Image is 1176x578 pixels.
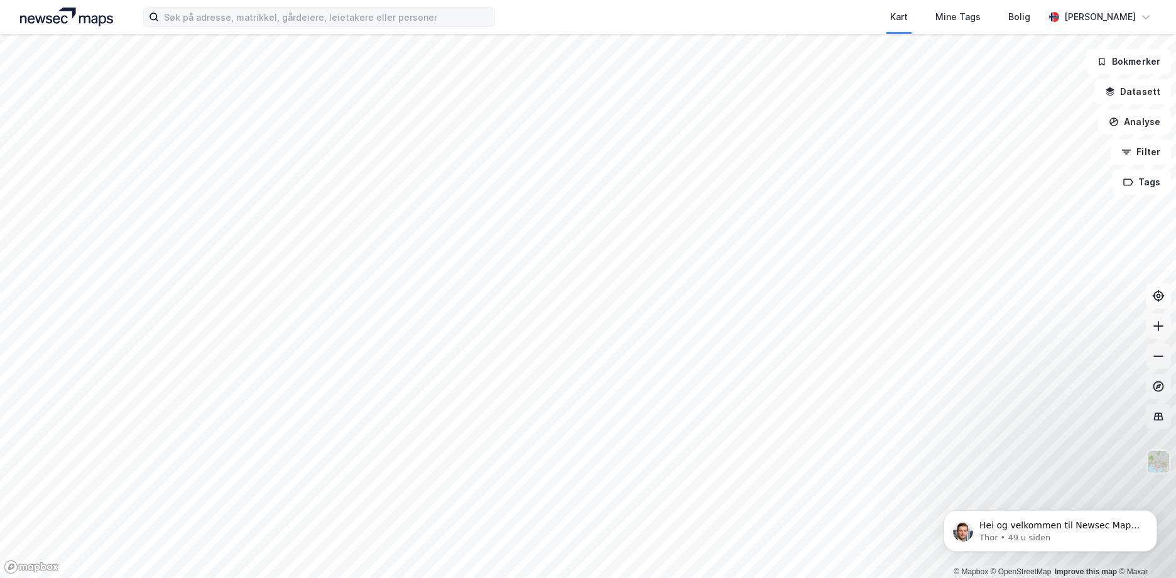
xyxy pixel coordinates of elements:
[1008,9,1030,25] div: Bolig
[890,9,908,25] div: Kart
[1111,139,1171,165] button: Filter
[991,567,1052,576] a: OpenStreetMap
[1086,49,1171,74] button: Bokmerker
[1113,170,1171,195] button: Tags
[1098,109,1171,134] button: Analyse
[20,8,113,26] img: logo.a4113a55bc3d86da70a041830d287a7e.svg
[925,484,1176,572] iframe: Intercom notifications melding
[935,9,981,25] div: Mine Tags
[1064,9,1136,25] div: [PERSON_NAME]
[159,8,494,26] input: Søk på adresse, matrikkel, gårdeiere, leietakere eller personer
[1055,567,1117,576] a: Improve this map
[954,567,988,576] a: Mapbox
[1094,79,1171,104] button: Datasett
[4,560,59,574] a: Mapbox homepage
[1146,450,1170,474] img: Z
